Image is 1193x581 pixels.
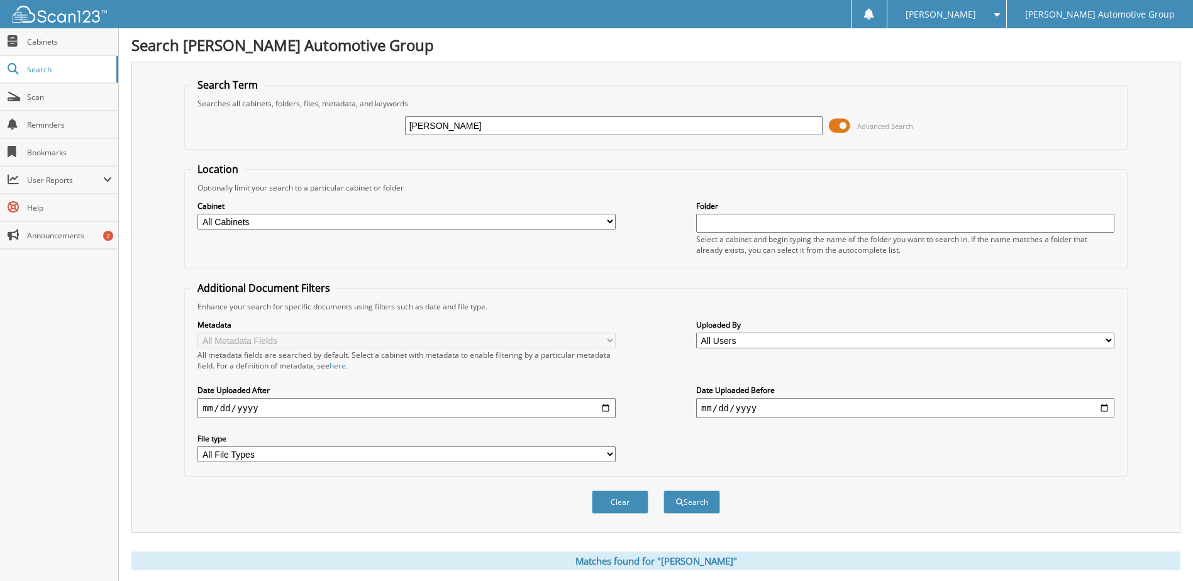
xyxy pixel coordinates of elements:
[27,230,112,241] span: Announcements
[1025,11,1175,18] span: [PERSON_NAME] Automotive Group
[27,202,112,213] span: Help
[27,119,112,130] span: Reminders
[13,6,107,23] img: scan123-logo-white.svg
[857,121,913,131] span: Advanced Search
[131,551,1180,570] div: Matches found for "[PERSON_NAME]"
[191,98,1120,109] div: Searches all cabinets, folders, files, metadata, and keywords
[103,231,113,241] div: 2
[696,398,1114,418] input: end
[197,350,616,371] div: All metadata fields are searched by default. Select a cabinet with metadata to enable filtering b...
[27,175,103,185] span: User Reports
[696,201,1114,211] label: Folder
[191,78,264,92] legend: Search Term
[27,36,112,47] span: Cabinets
[663,490,720,514] button: Search
[191,162,245,176] legend: Location
[696,319,1114,330] label: Uploaded By
[191,281,336,295] legend: Additional Document Filters
[191,301,1120,312] div: Enhance your search for specific documents using filters such as date and file type.
[197,398,616,418] input: start
[592,490,648,514] button: Clear
[27,147,112,158] span: Bookmarks
[696,385,1114,396] label: Date Uploaded Before
[27,64,110,75] span: Search
[696,234,1114,255] div: Select a cabinet and begin typing the name of the folder you want to search in. If the name match...
[197,433,616,444] label: File type
[197,201,616,211] label: Cabinet
[131,35,1180,55] h1: Search [PERSON_NAME] Automotive Group
[197,385,616,396] label: Date Uploaded After
[27,92,112,102] span: Scan
[197,319,616,330] label: Metadata
[330,360,346,371] a: here
[191,182,1120,193] div: Optionally limit your search to a particular cabinet or folder
[906,11,976,18] span: [PERSON_NAME]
